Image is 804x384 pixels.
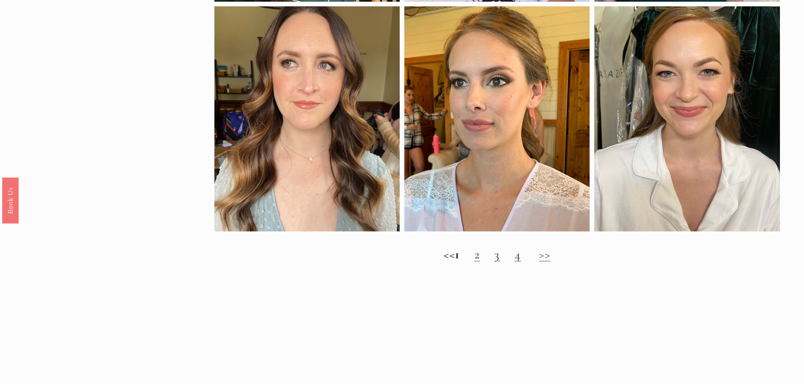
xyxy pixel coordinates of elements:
[455,247,460,262] strong: 1
[494,247,500,262] a: 3
[2,177,19,223] a: Book Us
[514,247,521,262] a: 4
[474,247,480,262] a: 2
[539,247,550,262] a: >>
[214,247,780,262] h2: <<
